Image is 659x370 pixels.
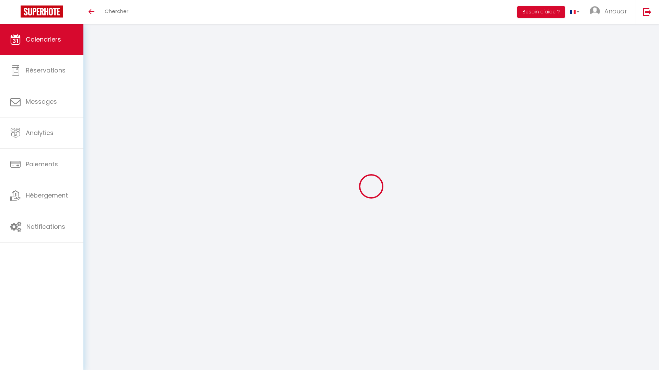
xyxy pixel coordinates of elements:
button: Besoin d'aide ? [517,6,565,18]
span: Analytics [26,128,54,137]
img: Super Booking [21,5,63,18]
span: Chercher [105,8,128,15]
span: Messages [26,97,57,106]
img: logout [643,8,651,16]
span: Anouar [604,7,627,15]
img: ... [590,6,600,16]
span: Paiements [26,160,58,168]
span: Calendriers [26,35,61,44]
span: Notifications [26,222,65,231]
span: Hébergement [26,191,68,200]
span: Réservations [26,66,66,75]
